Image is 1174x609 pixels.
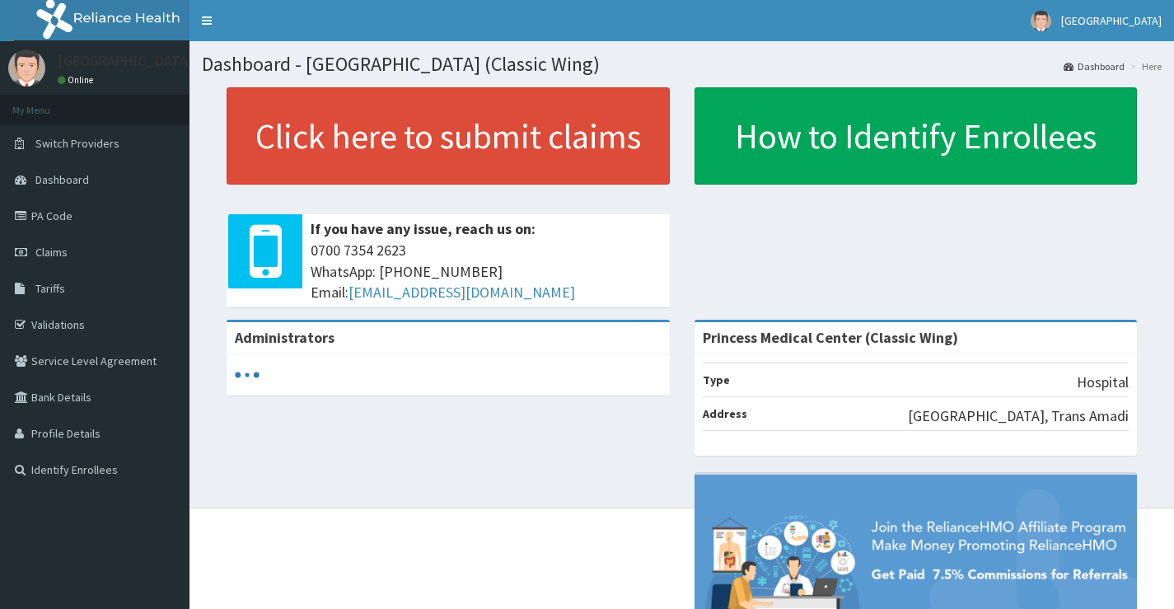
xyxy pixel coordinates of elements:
b: If you have any issue, reach us on: [311,219,536,238]
a: [EMAIL_ADDRESS][DOMAIN_NAME] [348,283,575,302]
span: [GEOGRAPHIC_DATA] [1061,13,1162,28]
a: Dashboard [1064,59,1125,73]
a: Online [58,74,97,86]
img: User Image [1031,11,1051,31]
span: 0700 7354 2623 WhatsApp: [PHONE_NUMBER] Email: [311,240,662,303]
li: Here [1126,59,1162,73]
b: Type [703,372,730,387]
span: Claims [35,245,68,260]
p: [GEOGRAPHIC_DATA], Trans Amadi [908,405,1129,427]
strong: Princess Medical Center (Classic Wing) [703,328,958,347]
b: Address [703,406,747,421]
p: Hospital [1077,372,1129,393]
span: Dashboard [35,172,89,187]
a: How to Identify Enrollees [695,87,1138,185]
p: [GEOGRAPHIC_DATA] [58,54,194,68]
span: Tariffs [35,281,65,296]
b: Administrators [235,328,334,347]
svg: audio-loading [235,363,260,387]
a: Click here to submit claims [227,87,670,185]
img: User Image [8,49,45,87]
h1: Dashboard - [GEOGRAPHIC_DATA] (Classic Wing) [202,54,1162,75]
span: Switch Providers [35,136,119,151]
